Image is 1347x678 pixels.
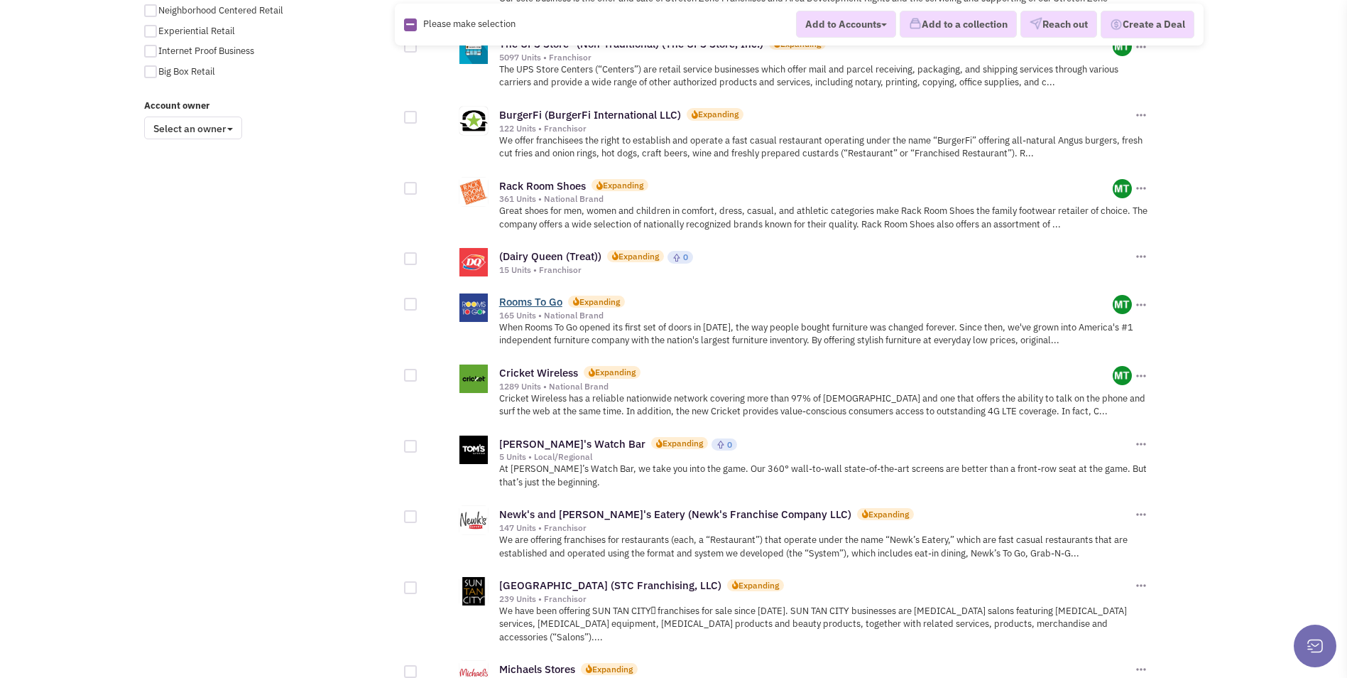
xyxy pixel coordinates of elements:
span: 0 [683,252,688,262]
p: At [PERSON_NAME]’s Watch Bar, we take you into the game. Our 360° wall-to-wall state-of-the-art s... [499,463,1149,489]
a: [GEOGRAPHIC_DATA] (STC Franchising, LLC) [499,579,721,592]
a: [PERSON_NAME]'s Watch Bar [499,437,645,451]
div: 5097 Units • Franchisor [499,52,1113,63]
img: VectorPaper_Plane.png [1030,18,1042,31]
img: CjNI01gqJkyD1aWX3k6yAw.png [1113,295,1132,314]
div: Expanding [579,296,620,308]
div: 361 Units • National Brand [499,193,1113,205]
div: Expanding [592,663,633,675]
p: Great shoes for men, women and children in comfort, dress, casual, and athletic categories make R... [499,205,1149,231]
div: 122 Units • Franchisor [499,123,1133,134]
p: The UPS Store Centers (“Centers”) are retail service businesses which offer mail and parcel recei... [499,63,1149,90]
button: Reach out [1020,11,1097,38]
span: Please make selection [423,18,516,30]
div: 1289 Units • National Brand [499,381,1113,392]
a: Michaels Stores [499,662,575,676]
span: Experiential Retail [158,25,235,37]
div: Expanding [595,366,636,378]
div: 239 Units • Franchisor [499,593,1133,605]
span: Big Box Retail [158,65,215,77]
label: Account owner [144,99,396,113]
img: Deal-Dollar.png [1110,17,1123,33]
a: BurgerFi (BurgerFi International LLC) [499,108,681,122]
a: Newk's and [PERSON_NAME]'s Eatery (Newk's Franchise Company LLC) [499,507,851,521]
p: We offer franchisees the right to establish and operate a fast casual restaurant operating under ... [499,134,1149,161]
div: Expanding [603,179,643,191]
div: Expanding [618,250,659,262]
div: 15 Units • Franchisor [499,264,1133,276]
img: icon-collection-lavender.png [909,18,922,31]
img: CjNI01gqJkyD1aWX3k6yAw.png [1113,179,1132,198]
img: locallyfamous-upvote.png [716,440,725,449]
span: 0 [727,439,732,450]
div: Expanding [738,579,779,591]
span: Internet Proof Business [158,45,254,57]
span: Select an owner [144,117,242,139]
img: CjNI01gqJkyD1aWX3k6yAw.png [1113,366,1132,385]
div: 147 Units • Franchisor [499,522,1133,534]
button: Create a Deal [1101,11,1194,39]
p: Cricket Wireless has a reliable nationwide network covering more than 97% of [DEMOGRAPHIC_DATA] a... [499,392,1149,419]
button: Add to a collection [900,11,1017,38]
p: We are offering franchises for restaurants (each, a “Restaurant”) that operate under the name “Ne... [499,534,1149,560]
div: Expanding [698,108,738,120]
p: When Rooms To Go opened its first set of doors in [DATE], the way people bought furniture was cha... [499,321,1149,348]
a: Rooms To Go [499,295,562,308]
div: 5 Units • Local/Regional [499,451,1133,463]
img: locallyfamous-upvote.png [672,253,681,262]
img: Rectangle.png [404,18,417,31]
a: (Dairy Queen (Treat)) [499,249,601,263]
div: 165 Units • National Brand [499,310,1113,321]
a: Rack Room Shoes [499,179,586,193]
a: Cricket Wireless [499,366,578,380]
div: Expanding [662,437,703,449]
div: Expanding [868,508,909,520]
span: Neighborhood Centered Retail [158,4,283,16]
p: We have been offering SUN TAN CITY franchises for sale since [DATE]. SUN TAN CITY businesses are... [499,605,1149,645]
img: CjNI01gqJkyD1aWX3k6yAw.png [1113,37,1132,56]
button: Add to Accounts [796,11,896,38]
